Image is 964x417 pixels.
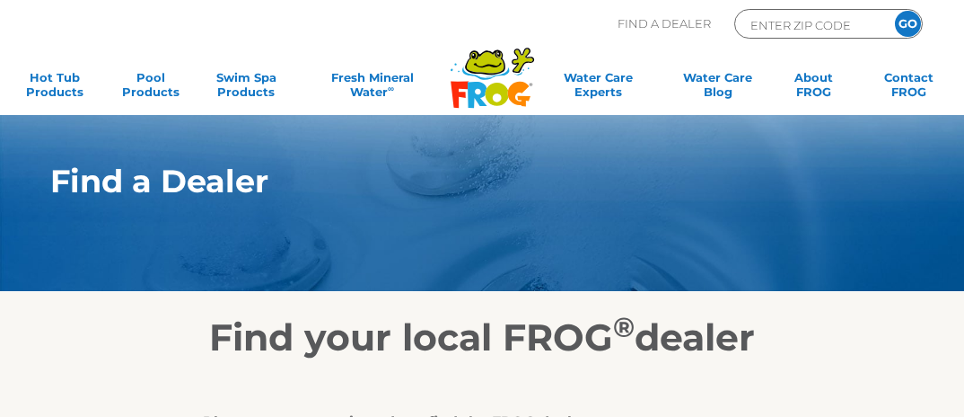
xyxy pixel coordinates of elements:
a: Swim SpaProducts [209,70,284,106]
input: Zip Code Form [749,14,870,35]
a: Fresh MineralWater∞ [304,70,440,106]
a: Hot TubProducts [18,70,92,106]
h2: Find your local FROG dealer [23,315,941,359]
a: AboutFROG [776,70,851,106]
h1: Find a Dealer [50,164,849,200]
a: Water CareExperts [538,70,660,106]
a: ContactFROG [872,70,946,106]
input: GO [895,11,921,37]
p: Find A Dealer [618,9,711,39]
a: Water CareBlog [681,70,756,106]
sup: ∞ [388,84,394,93]
sup: ® [613,310,635,344]
a: PoolProducts [113,70,188,106]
